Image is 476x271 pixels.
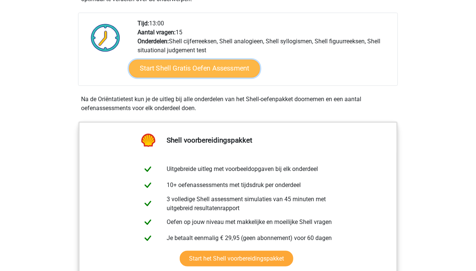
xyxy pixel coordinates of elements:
b: Tijd: [137,20,149,27]
a: Start Shell Gratis Oefen Assessment [129,60,260,78]
div: 13:00 15 Shell cijferreeksen, Shell analogieen, Shell syllogismen, Shell figuurreeksen, Shell sit... [132,19,397,85]
a: Start het Shell voorbereidingspakket [180,251,293,267]
b: Onderdelen: [137,38,169,45]
b: Aantal vragen: [137,29,176,36]
div: Na de Oriëntatietest kun je de uitleg bij alle onderdelen van het Shell-oefenpakket doornemen en ... [78,95,398,113]
img: Klok [87,19,124,56]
